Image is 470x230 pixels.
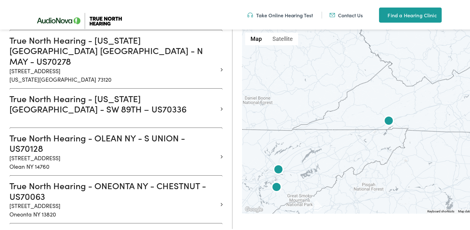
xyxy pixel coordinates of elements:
[247,10,313,17] a: Take Online Hearing Test
[330,10,363,17] a: Contact Us
[9,179,218,200] h3: True North Hearing - ONEONTA NY - CHESTNUT - US70063
[9,92,218,122] a: True North Hearing - [US_STATE][GEOGRAPHIC_DATA] - SW 89TH – US70336
[9,179,218,217] a: True North Hearing - ONEONTA NY - CHESTNUT - US70063 [STREET_ADDRESS]Oneonta NY 13820
[9,152,218,169] p: [STREET_ADDRESS] Olean NY 14760
[9,200,218,217] p: [STREET_ADDRESS] Oneonta NY 13820
[9,92,218,113] h3: True North Hearing - [US_STATE][GEOGRAPHIC_DATA] - SW 89TH – US70336
[9,34,218,65] h3: True North Hearing - [US_STATE][GEOGRAPHIC_DATA] [GEOGRAPHIC_DATA] - N MAY - US70278
[9,131,218,152] h3: True North Hearing - OLEAN NY - S UNION - US70128
[9,34,218,82] a: True North Hearing - [US_STATE][GEOGRAPHIC_DATA] [GEOGRAPHIC_DATA] - N MAY - US70278 [STREET_ADDR...
[9,131,218,169] a: True North Hearing - OLEAN NY - S UNION - US70128 [STREET_ADDRESS]Olean NY 14760
[330,10,335,17] img: Mail icon in color code ffb348, used for communication purposes
[379,6,442,21] a: Find a Hearing Clinic
[247,10,253,17] img: Headphones icon in color code ffb348
[9,65,218,82] p: [STREET_ADDRESS] [US_STATE][GEOGRAPHIC_DATA] 73120
[379,10,385,18] img: utility icon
